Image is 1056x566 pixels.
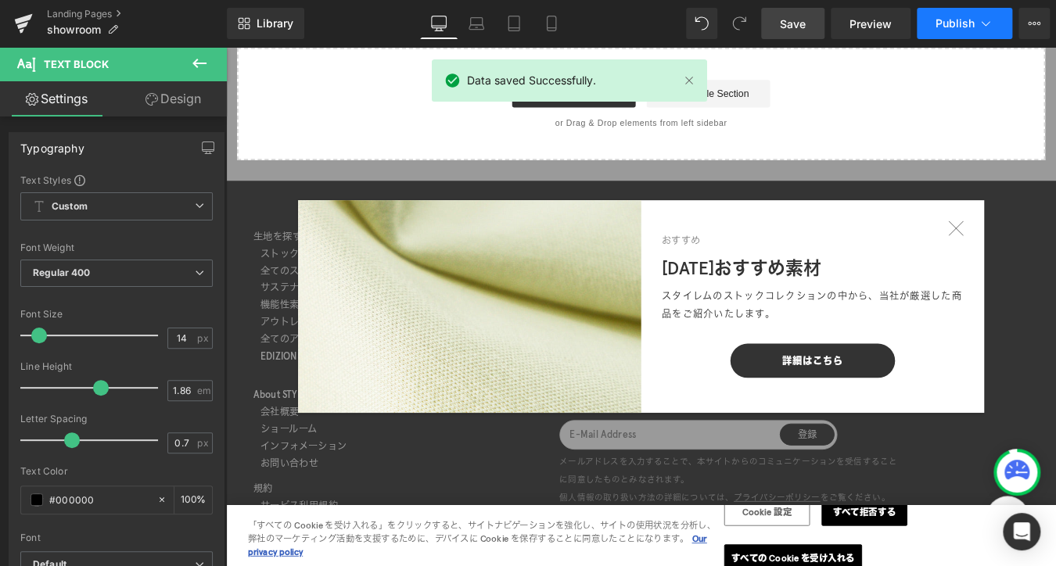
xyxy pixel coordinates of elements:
a: New Library [227,8,304,39]
a: Add Single Section [480,38,620,69]
h2: [DATE]おすすめ素材 [497,238,841,266]
p: or Drag & Drop elements from left sidebar [38,81,909,92]
span: showroom [47,23,101,36]
button: Undo [686,8,717,39]
div: Font [20,532,213,543]
button: 閉じる [824,198,841,215]
button: Publish [917,8,1012,39]
a: Explore Blocks [326,38,467,69]
a: Tablet [495,8,533,39]
div: Line Height [20,361,213,372]
b: Regular 400 [33,267,91,278]
b: Custom [52,200,88,213]
button: Redo [724,8,755,39]
span: Publish [936,17,975,30]
div: Text Color [20,466,213,477]
a: 詳細はこちら [575,338,763,377]
p: おすすめ [497,214,841,227]
span: em [197,385,210,396]
span: Save [780,16,806,32]
div: スタイレムのストックコレクションの中から、当社が厳選した商品をご紹介いたします。 [497,274,841,314]
button: Cookie 設定 [568,514,666,546]
a: Preview [831,8,911,39]
a: Landing Pages [47,8,227,20]
div: % [174,486,212,514]
div: Letter Spacing [20,414,213,424]
div: Open Intercom Messenger [1003,513,1040,550]
a: Design [117,81,230,116]
div: Text Styles [20,174,213,186]
div: Font Size [20,309,213,320]
span: px [197,438,210,448]
span: Library [257,16,293,30]
img: STYLEM FABRIC STORE [82,174,473,417]
span: Preview [849,16,892,32]
a: Desktop [420,8,458,39]
span: px [197,333,210,343]
div: Typography [20,133,84,155]
div: Font Weight [20,242,213,253]
input: Color [49,491,149,508]
span: Data saved Successfully. [467,72,596,89]
span: Text Block [44,58,109,70]
a: Laptop [458,8,495,39]
button: More [1018,8,1050,39]
a: Mobile [533,8,570,39]
button: すべて拒否する [679,514,777,546]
